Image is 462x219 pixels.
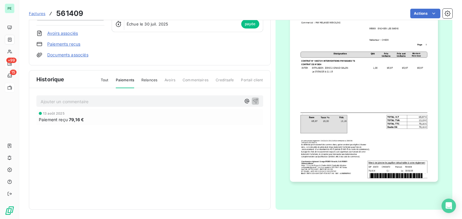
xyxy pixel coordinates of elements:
span: Portail client [241,77,263,88]
span: 13 août 2025 [43,112,65,115]
a: Paiements reçus [47,41,80,47]
span: Avoirs [165,77,175,88]
div: Open Intercom Messenger [442,199,456,213]
span: Paiements [116,77,134,88]
a: +99 [5,59,14,68]
span: Historique [36,75,64,83]
a: 15 [5,71,14,80]
span: Relances [141,77,157,88]
span: Tout [101,77,109,88]
span: Commentaires [183,77,208,88]
span: +99 [6,58,17,63]
span: 79,16 € [69,116,84,123]
span: Échue le 30 juil. 2025 [127,22,168,26]
h3: 561409 [56,8,83,19]
span: payée [241,19,259,28]
div: PE [5,4,14,13]
a: Documents associés [47,52,88,58]
span: 15 [10,70,17,75]
span: Paiement reçu [39,116,68,123]
span: Creditsafe [216,77,234,88]
a: Factures [29,10,45,16]
a: Avoirs associés [47,30,78,36]
img: Logo LeanPay [5,206,14,215]
span: Factures [29,11,45,16]
button: Actions [410,9,440,18]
